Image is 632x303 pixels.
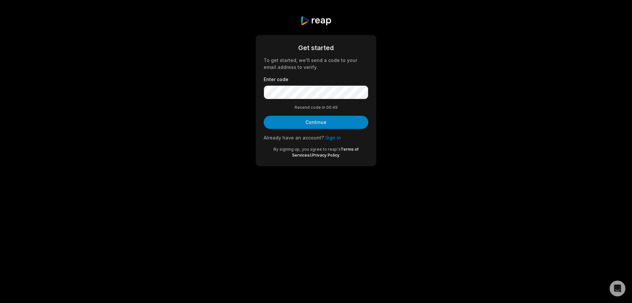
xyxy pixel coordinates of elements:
[325,135,341,140] a: Sign in
[264,135,324,140] span: Already have an account?
[332,105,338,110] span: 49
[264,116,368,129] button: Continue
[274,147,341,152] span: By signing up, you agree to reap's
[264,76,368,83] label: Enter code
[339,153,340,158] span: .
[264,105,368,110] div: Resend code in 00:
[610,281,625,296] div: Open Intercom Messenger
[309,153,312,158] span: &
[292,147,359,158] a: Terms of Services
[300,16,331,26] img: reap
[264,43,368,53] div: Get started
[312,153,339,158] a: Privacy Policy
[264,57,368,71] div: To get started, we'll send a code to your email address to verify.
